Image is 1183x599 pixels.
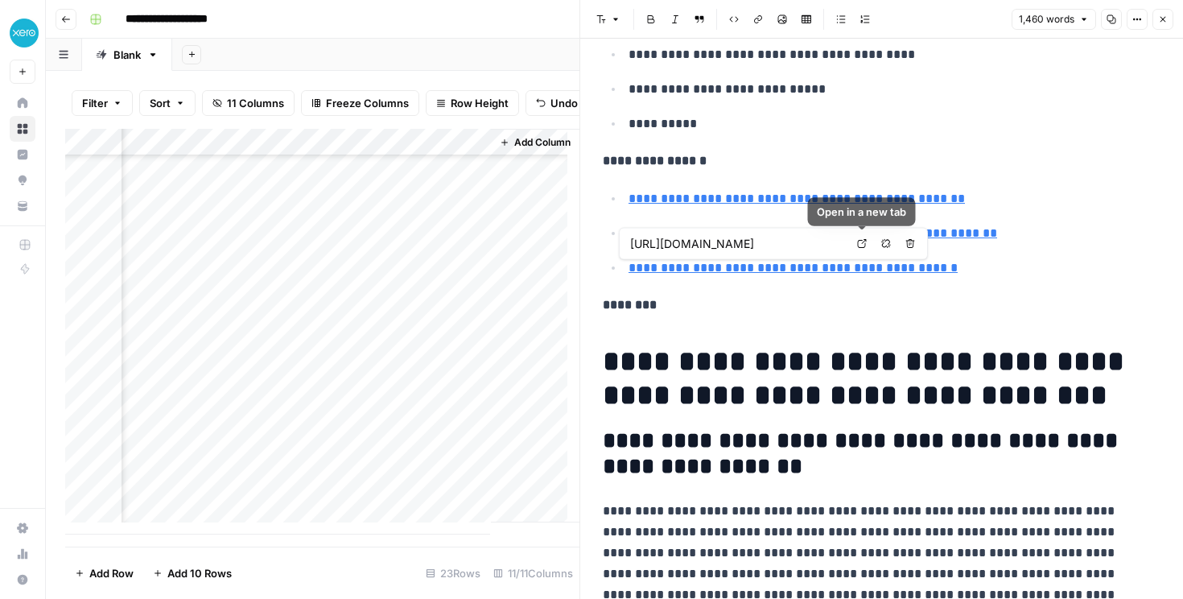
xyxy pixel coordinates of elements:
span: Sort [150,95,171,111]
div: 23 Rows [419,560,487,586]
button: Sort [139,90,196,116]
div: Blank [113,47,141,63]
span: Filter [82,95,108,111]
a: Blank [82,39,172,71]
button: Help + Support [10,567,35,593]
button: 11 Columns [202,90,295,116]
a: Home [10,90,35,116]
span: Add Column [514,135,571,150]
span: 1,460 words [1019,12,1074,27]
span: Freeze Columns [326,95,409,111]
a: Usage [10,541,35,567]
span: Undo [550,95,578,111]
div: 11/11 Columns [487,560,579,586]
a: Insights [10,142,35,167]
button: Add Row [65,560,143,586]
a: Browse [10,116,35,142]
span: 11 Columns [227,95,284,111]
button: Row Height [426,90,519,116]
button: 1,460 words [1012,9,1096,30]
button: Workspace: XeroOps [10,13,35,53]
button: Filter [72,90,133,116]
img: XeroOps Logo [10,19,39,48]
a: Your Data [10,193,35,219]
a: Settings [10,515,35,541]
button: Freeze Columns [301,90,419,116]
button: Undo [526,90,588,116]
span: Add 10 Rows [167,565,232,581]
a: Opportunities [10,167,35,193]
span: Row Height [451,95,509,111]
button: Add 10 Rows [143,560,241,586]
button: Add Column [493,132,577,153]
span: Add Row [89,565,134,581]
